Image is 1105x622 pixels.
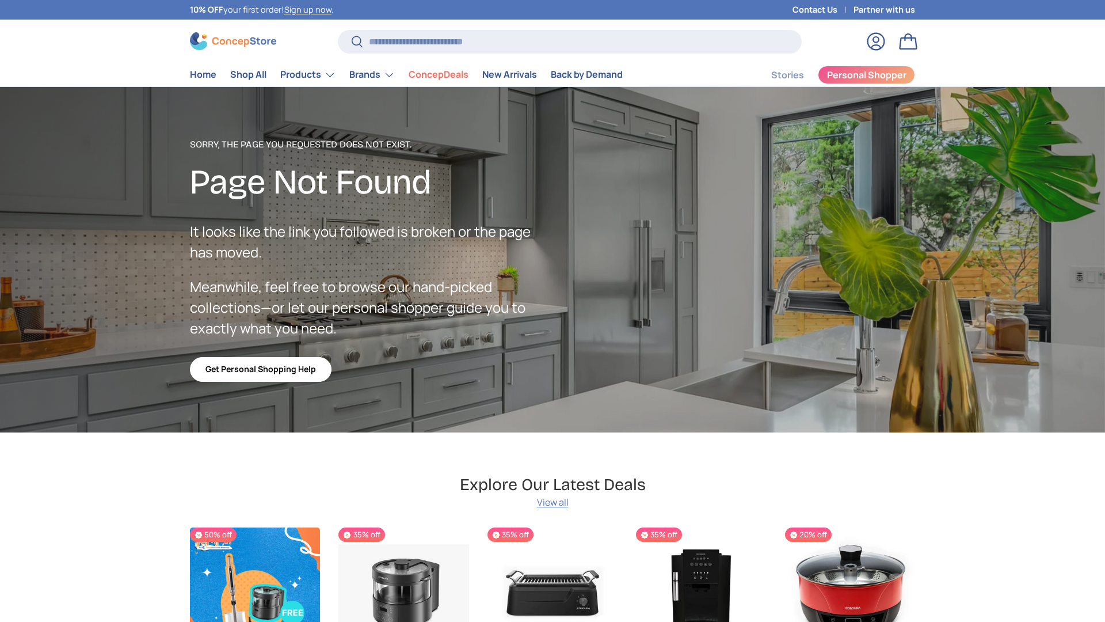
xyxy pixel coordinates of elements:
summary: Brands [342,63,402,86]
h2: Explore Our Latest Deals [460,474,646,495]
a: Personal Shopper [818,66,915,84]
p: It looks like the link you followed is broken or the page has moved. [190,221,552,263]
nav: Secondary [744,63,915,86]
a: Get Personal Shopping Help [190,357,331,382]
a: Partner with us [853,3,915,16]
p: Sorry, the page you requested does not exist. [190,138,552,151]
span: 35% off [338,528,384,542]
a: Brands [349,63,395,86]
a: New Arrivals [482,63,537,86]
h2: Page Not Found [190,161,552,204]
span: 50% off [190,528,237,542]
a: Back by Demand [551,63,623,86]
a: Sign up now [284,4,331,15]
a: Contact Us [792,3,853,16]
span: 35% off [487,528,534,542]
summary: Products [273,63,342,86]
p: your first order! . [190,3,334,16]
a: Stories [771,64,804,86]
nav: Primary [190,63,623,86]
a: Shop All [230,63,266,86]
span: 35% off [636,528,682,542]
span: 20% off [785,528,832,542]
p: Meanwhile, feel free to browse our hand-picked collections—or let our personal shopper guide you ... [190,276,552,339]
img: ConcepStore [190,32,276,50]
a: View all [537,495,569,509]
a: ConcepDeals [409,63,468,86]
a: Home [190,63,216,86]
strong: 10% OFF [190,4,223,15]
span: Personal Shopper [827,70,906,79]
a: Products [280,63,336,86]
